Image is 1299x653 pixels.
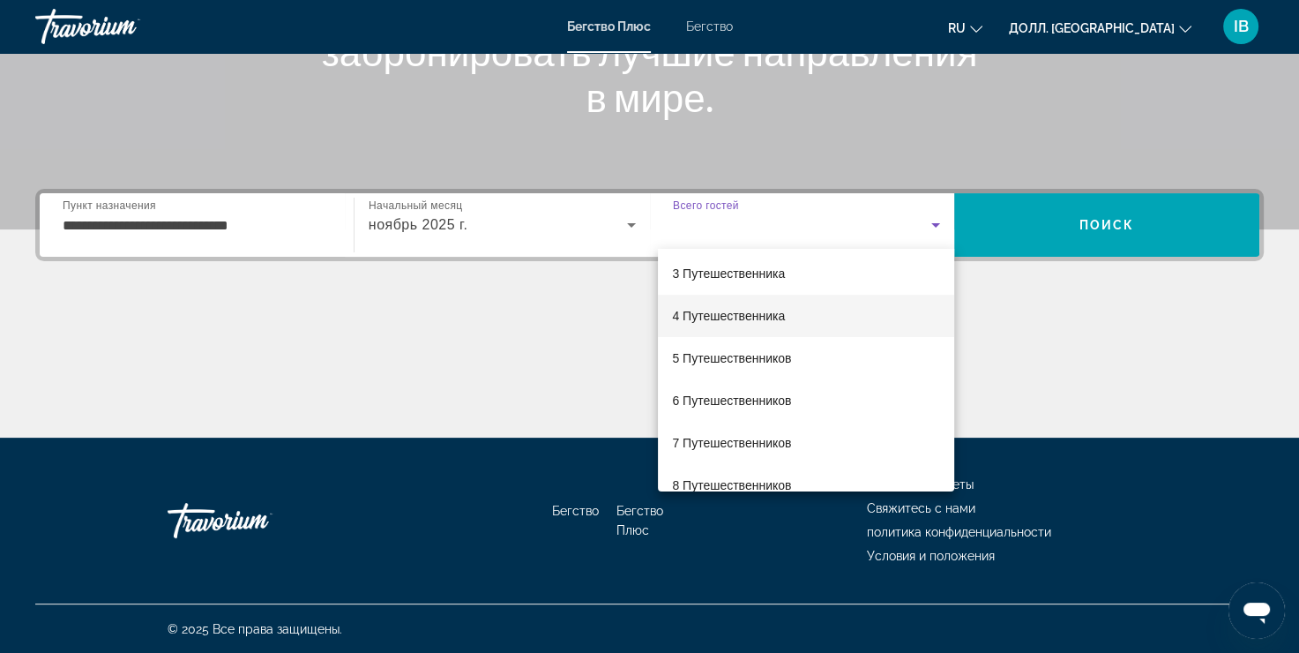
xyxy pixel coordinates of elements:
[672,266,785,281] ya-tr-span: 3 Путешественника
[672,436,791,450] ya-tr-span: 7 Путешественников
[672,394,791,408] ya-tr-span: 6 Путешественников
[672,478,791,492] ya-tr-span: 8 Путешественников
[672,351,791,365] ya-tr-span: 5 Путешественников
[672,309,785,323] ya-tr-span: 4 Путешественника
[1228,582,1285,639] iframe: Кнопка запуска окна обмена сообщениями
